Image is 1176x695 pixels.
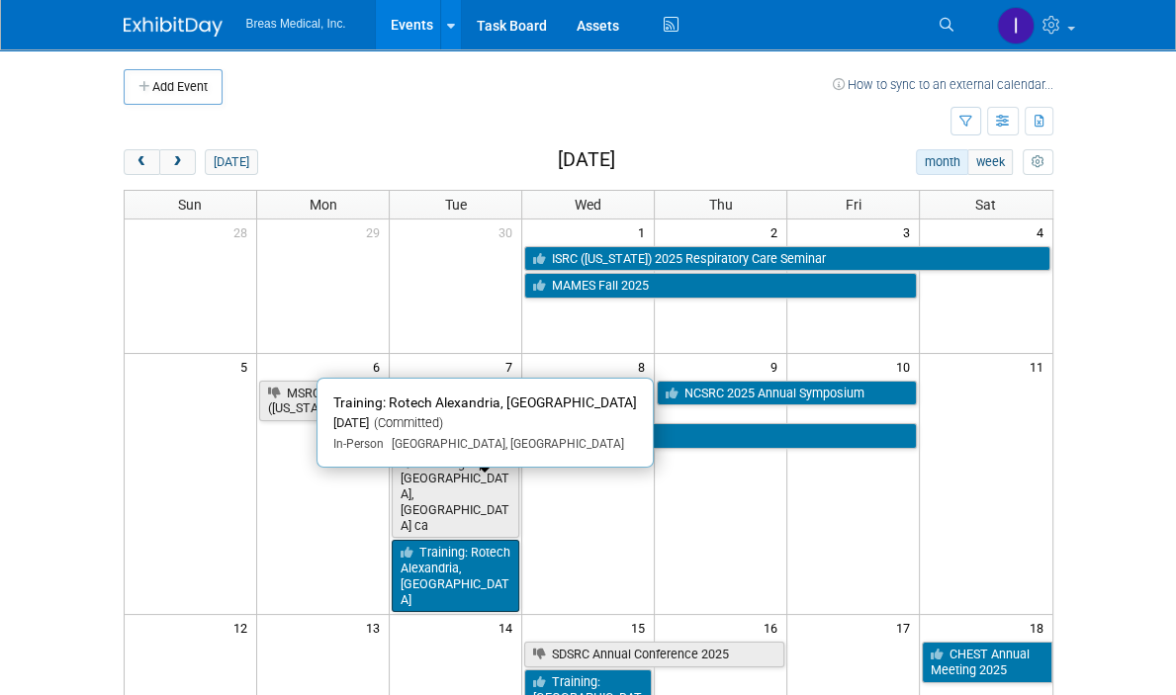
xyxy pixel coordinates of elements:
span: 3 [901,219,919,244]
span: 28 [231,219,256,244]
span: 1 [636,219,654,244]
span: Fri [846,197,861,213]
span: In-Person [333,437,384,451]
a: SDSRC Annual Conference 2025 [524,642,784,667]
span: Breas Medical, Inc. [246,17,346,31]
span: 2 [769,219,786,244]
span: 15 [629,615,654,640]
a: CHEST Annual Meeting 2025 [922,642,1052,682]
span: Sun [178,197,202,213]
span: Training: Rotech Alexandria, [GEOGRAPHIC_DATA] [333,394,637,410]
span: [GEOGRAPHIC_DATA], [GEOGRAPHIC_DATA] [384,437,624,451]
a: MSRC 2025 Fall Conference ([US_STATE]) [259,381,519,421]
span: 30 [497,219,521,244]
span: 18 [1028,615,1052,640]
a: How to sync to an external calendar... [833,77,1053,92]
span: 7 [503,354,521,379]
span: Wed [575,197,601,213]
button: month [916,149,968,175]
h2: [DATE] [558,149,615,171]
span: 13 [364,615,389,640]
span: 29 [364,219,389,244]
span: Tue [445,197,467,213]
button: next [159,149,196,175]
a: MAMES Fall 2025 [524,273,917,299]
span: 8 [636,354,654,379]
span: 4 [1035,219,1052,244]
span: (Committed) [369,415,443,430]
span: 16 [762,615,786,640]
span: 14 [497,615,521,640]
span: 5 [238,354,256,379]
span: 11 [1028,354,1052,379]
a: Mayo Clinic [MEDICAL_DATA] Conf 2025 [392,423,917,449]
button: [DATE] [205,149,257,175]
a: Training: Apria [GEOGRAPHIC_DATA], [GEOGRAPHIC_DATA] ca [392,451,519,539]
a: Training: Rotech Alexandria, [GEOGRAPHIC_DATA] [392,540,519,612]
button: prev [124,149,160,175]
i: Personalize Calendar [1032,156,1044,169]
span: 12 [231,615,256,640]
span: 6 [371,354,389,379]
span: 17 [894,615,919,640]
img: Inga Dolezar [997,7,1035,44]
span: 9 [769,354,786,379]
span: Sat [975,197,996,213]
a: ISRC ([US_STATE]) 2025 Respiratory Care Seminar [524,246,1050,272]
img: ExhibitDay [124,17,223,37]
span: Mon [310,197,337,213]
div: [DATE] [333,415,637,432]
button: myCustomButton [1023,149,1052,175]
a: NCSRC 2025 Annual Symposium [657,381,917,406]
button: Add Event [124,69,223,105]
span: Thu [709,197,733,213]
span: 10 [894,354,919,379]
button: week [967,149,1013,175]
